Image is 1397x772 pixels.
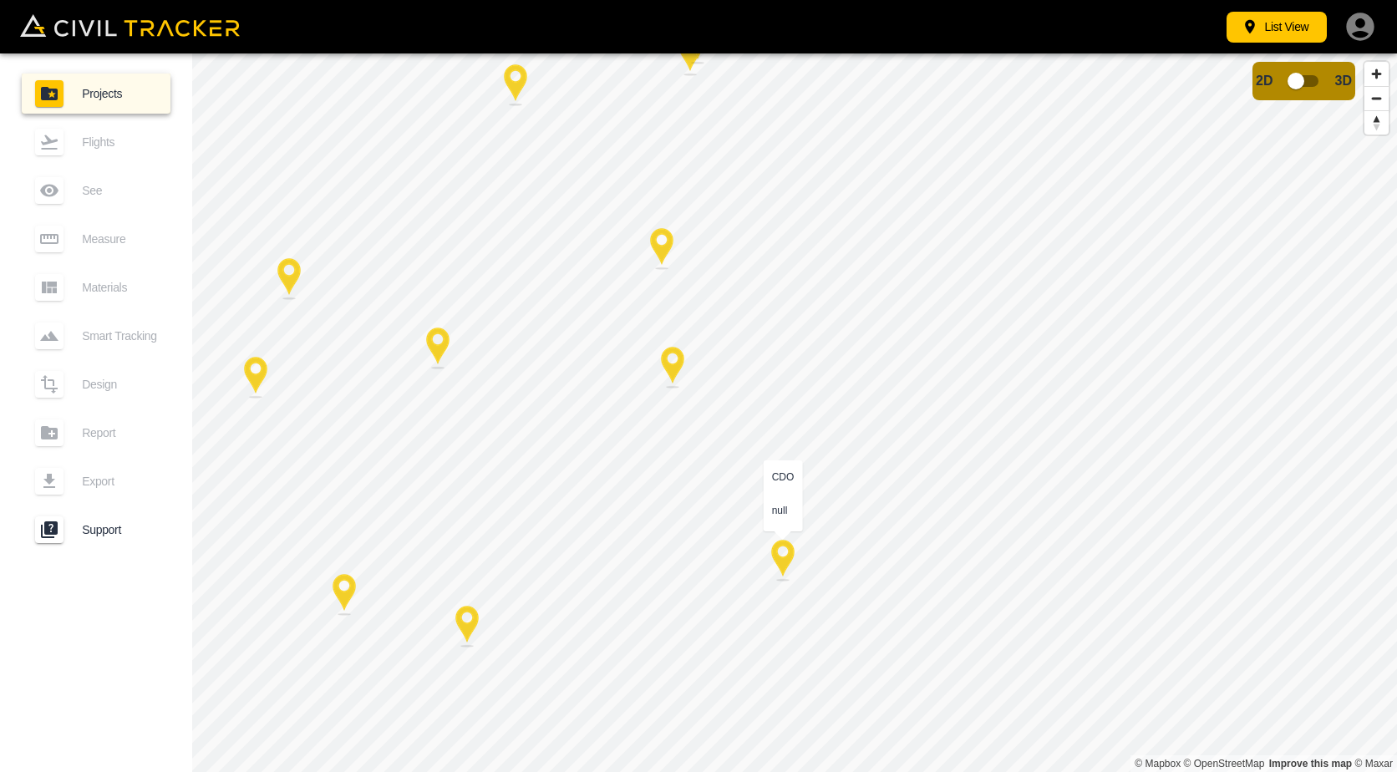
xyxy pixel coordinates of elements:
[1354,758,1393,769] a: Maxar
[1269,758,1352,769] a: Map feedback
[22,74,170,114] a: Projects
[772,469,795,485] div: CDO
[1227,12,1327,43] button: List View
[1184,758,1265,769] a: OpenStreetMap
[22,510,170,550] a: Support
[82,87,157,100] span: Projects
[192,53,1397,772] canvas: Map
[20,14,240,37] img: Civil Tracker
[1364,86,1389,110] button: Zoom out
[772,502,795,519] div: null
[1364,62,1389,86] button: Zoom in
[1256,74,1273,89] span: 2D
[82,523,157,536] span: Support
[1135,758,1181,769] a: Mapbox
[1335,74,1352,89] span: 3D
[1364,110,1389,135] button: Reset bearing to north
